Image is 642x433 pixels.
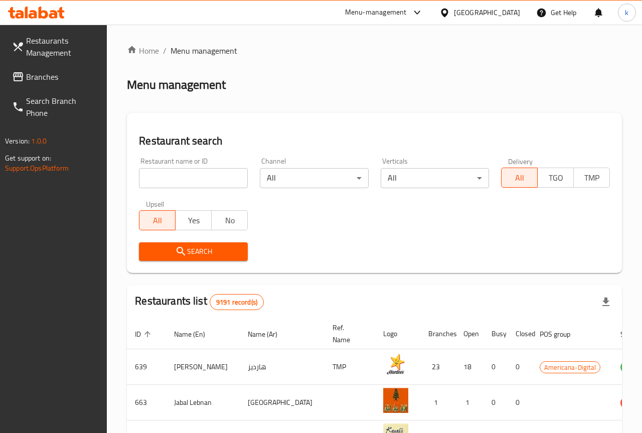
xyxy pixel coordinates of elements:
[333,322,363,346] span: Ref. Name
[573,168,610,188] button: TMP
[4,65,107,89] a: Branches
[4,29,107,65] a: Restaurants Management
[127,385,166,420] td: 663
[420,349,455,385] td: 23
[484,349,508,385] td: 0
[135,328,154,340] span: ID
[383,388,408,413] img: Jabal Lebnan
[127,45,159,57] a: Home
[537,168,574,188] button: TGO
[139,168,248,188] input: Search for restaurant name or ID..
[127,349,166,385] td: 639
[166,385,240,420] td: Jabal Lebnan
[578,171,606,185] span: TMP
[139,210,176,230] button: All
[594,290,618,314] div: Export file
[171,45,237,57] span: Menu management
[127,45,622,57] nav: breadcrumb
[484,385,508,420] td: 0
[506,171,534,185] span: All
[210,294,264,310] div: Total records count
[381,168,490,188] div: All
[248,328,290,340] span: Name (Ar)
[180,213,208,228] span: Yes
[143,213,172,228] span: All
[375,319,420,349] th: Logo
[508,385,532,420] td: 0
[147,245,240,258] span: Search
[508,319,532,349] th: Closed
[210,298,263,307] span: 9191 record(s)
[163,45,167,57] li: /
[26,95,99,119] span: Search Branch Phone
[31,134,47,148] span: 1.0.0
[325,349,375,385] td: TMP
[625,7,628,18] span: k
[420,319,455,349] th: Branches
[26,71,99,83] span: Branches
[26,35,99,59] span: Restaurants Management
[455,385,484,420] td: 1
[540,328,583,340] span: POS group
[508,349,532,385] td: 0
[508,158,533,165] label: Delivery
[501,168,538,188] button: All
[139,133,610,149] h2: Restaurant search
[240,385,325,420] td: [GEOGRAPHIC_DATA]
[166,349,240,385] td: [PERSON_NAME]
[4,89,107,125] a: Search Branch Phone
[455,349,484,385] td: 18
[135,294,264,310] h2: Restaurants list
[216,213,244,228] span: No
[260,168,369,188] div: All
[484,319,508,349] th: Busy
[174,328,218,340] span: Name (En)
[5,162,69,175] a: Support.OpsPlatform
[455,319,484,349] th: Open
[383,352,408,377] img: Hardee's
[345,7,407,19] div: Menu-management
[175,210,212,230] button: Yes
[127,77,226,93] h2: Menu management
[542,171,570,185] span: TGO
[139,242,248,261] button: Search
[146,200,165,207] label: Upsell
[211,210,248,230] button: No
[540,362,600,373] span: Americana-Digital
[420,385,455,420] td: 1
[5,134,30,148] span: Version:
[240,349,325,385] td: هارديز
[454,7,520,18] div: [GEOGRAPHIC_DATA]
[5,152,51,165] span: Get support on:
